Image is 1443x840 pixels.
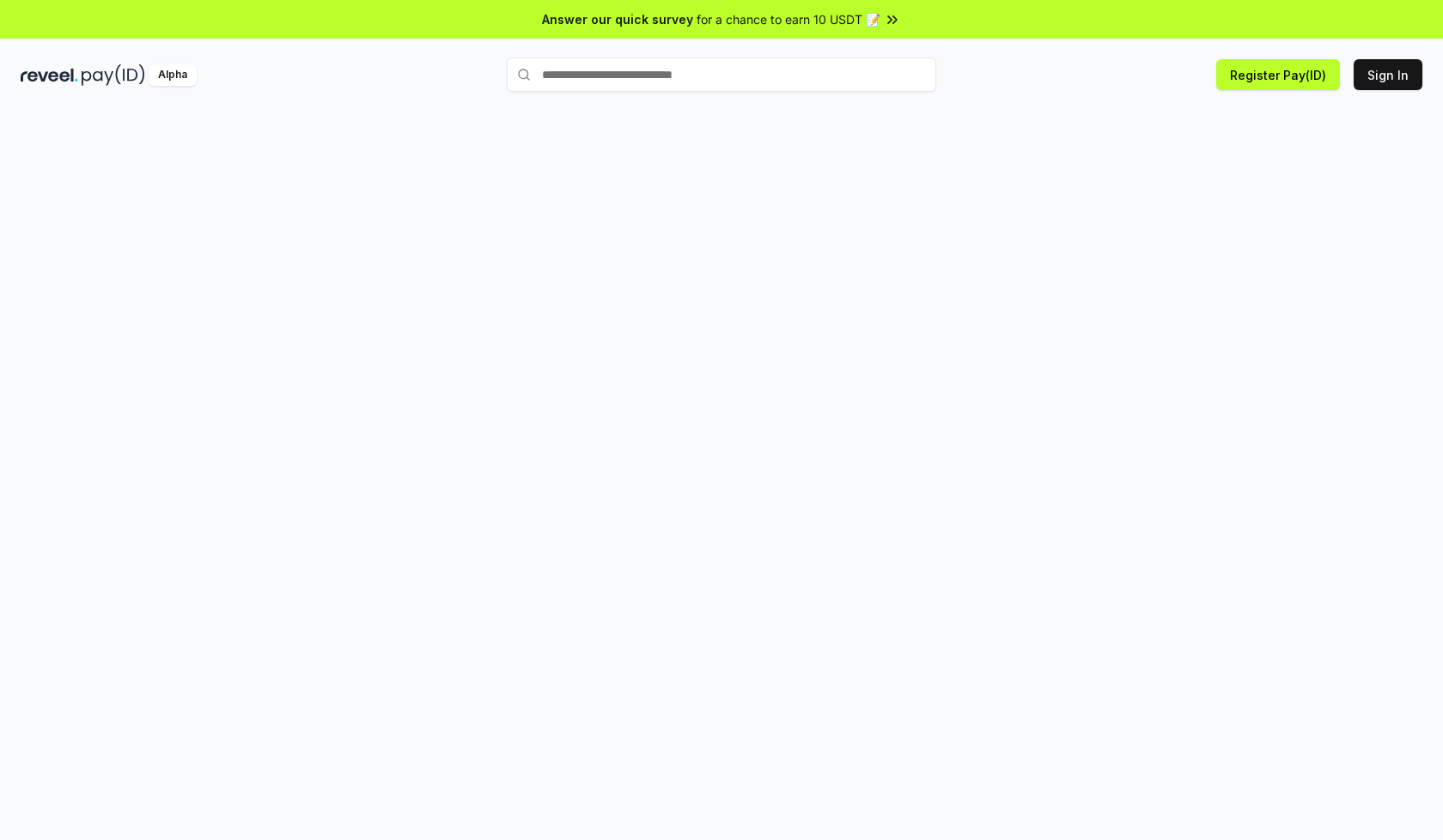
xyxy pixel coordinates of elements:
[1216,59,1340,90] button: Register Pay(ID)
[542,10,693,28] span: Answer our quick survey
[1354,59,1422,90] button: Sign In
[697,10,880,28] span: for a chance to earn 10 USDT 📝
[21,64,78,86] img: reveel_dark
[149,64,197,86] div: Alpha
[82,64,145,86] img: pay_id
